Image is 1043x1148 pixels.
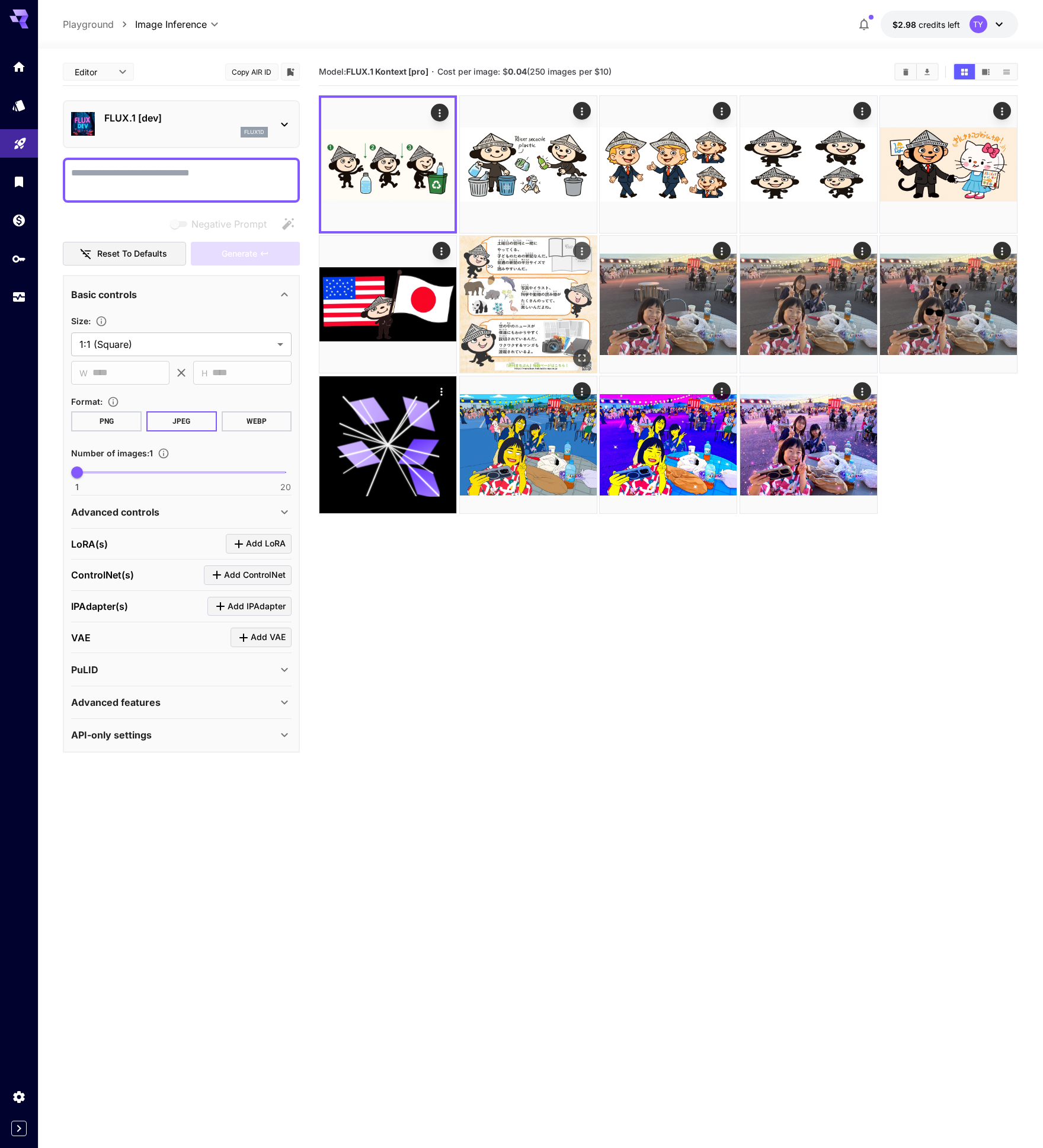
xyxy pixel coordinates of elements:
[104,111,268,125] p: FLUX.1 [dev]
[191,217,267,231] span: Negative Prompt
[71,396,103,407] span: Format :
[12,213,26,228] div: Wallet
[573,382,591,400] div: Actions
[600,236,737,373] img: 2Q==
[853,102,871,120] div: Actions
[346,66,428,76] b: FLUX.1 Kontext [pro]
[71,655,292,684] div: PuLID
[222,411,292,431] button: WEBP
[11,1121,27,1136] button: Expand sidebar
[714,102,731,120] div: Actions
[996,64,1017,79] button: Show images in list view
[894,63,939,81] div: Clear ImagesDownload All
[919,20,960,30] span: credits left
[880,236,1017,373] img: 2Q==
[71,631,91,645] p: VAE
[460,236,597,373] img: Z
[917,64,938,79] button: Download All
[91,315,112,327] button: Adjust the dimensions of the generated image by specifying its width and height in pixels, or sel...
[103,396,124,408] button: Choose the file format for the output image.
[433,382,451,400] div: Actions
[228,599,286,614] span: Add IPAdapter
[12,251,26,266] div: API Keys
[71,498,292,526] div: Advanced controls
[853,382,871,400] div: Actions
[508,66,527,76] b: 0.04
[600,96,737,233] img: 2Q==
[71,106,292,142] div: FLUX.1 [dev]flux1d
[226,534,292,554] button: Click to add LoRA
[12,98,26,113] div: Models
[71,316,91,326] span: Size :
[895,64,916,79] button: Clear Images
[244,128,264,136] p: flux1d
[433,242,451,260] div: Actions
[204,565,292,585] button: Click to add ControlNet
[12,1089,26,1104] div: Settings
[970,15,987,33] div: TY
[153,447,174,459] button: Specify how many images to generate in a single request. Each image generation will be charged se...
[201,366,207,380] span: H
[75,481,79,493] span: 1
[892,20,919,30] span: $2.98
[285,65,296,79] button: Add to library
[321,98,455,231] img: Z
[714,382,731,400] div: Actions
[714,242,731,260] div: Actions
[994,242,1012,260] div: Actions
[437,66,612,76] span: Cost per image: $ (250 images per $10)
[892,18,960,31] div: $2.97834
[224,568,286,583] span: Add ControlNet
[953,63,1018,81] div: Show images in grid viewShow images in video viewShow images in list view
[71,411,142,431] button: PNG
[231,628,292,647] button: Click to add VAE
[63,17,114,31] a: Playground
[975,64,996,79] button: Show images in video view
[573,350,591,367] div: Open in fullscreen
[740,376,877,513] img: 9k=
[135,17,207,31] span: Image Inference
[600,376,737,513] img: 9k=
[71,505,159,519] p: Advanced controls
[246,536,286,551] span: Add LoRA
[431,65,434,79] p: ·
[460,96,597,233] img: Z
[431,104,449,121] div: Actions
[994,102,1012,120] div: Actions
[460,376,597,513] img: 9k=
[71,280,292,309] div: Basic controls
[251,630,286,645] span: Add VAE
[573,102,591,120] div: Actions
[71,448,153,458] span: Number of images : 1
[168,216,276,231] span: Negative prompts are not compatible with the selected model.
[319,66,428,76] span: Model:
[63,242,186,266] button: Reset to defaults
[71,688,292,717] div: Advanced features
[319,236,456,373] img: Z
[573,242,591,260] div: Actions
[740,96,877,233] img: 9k=
[207,597,292,616] button: Click to add IPAdapter
[740,236,877,373] img: 9k=
[71,728,152,742] p: API-only settings
[71,599,128,613] p: IPAdapter(s)
[12,174,26,189] div: Library
[146,411,217,431] button: JPEG
[79,366,88,380] span: W
[71,721,292,749] div: API-only settings
[881,11,1018,38] button: $2.97834TY
[75,66,111,78] span: Editor
[880,96,1017,233] img: Z
[12,59,26,74] div: Home
[71,537,108,551] p: LoRA(s)
[71,287,137,302] p: Basic controls
[71,663,98,677] p: PuLID
[79,337,273,351] span: 1:1 (Square)
[71,695,161,709] p: Advanced features
[13,132,27,147] div: Playground
[280,481,291,493] span: 20
[12,290,26,305] div: Usage
[63,17,135,31] nav: breadcrumb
